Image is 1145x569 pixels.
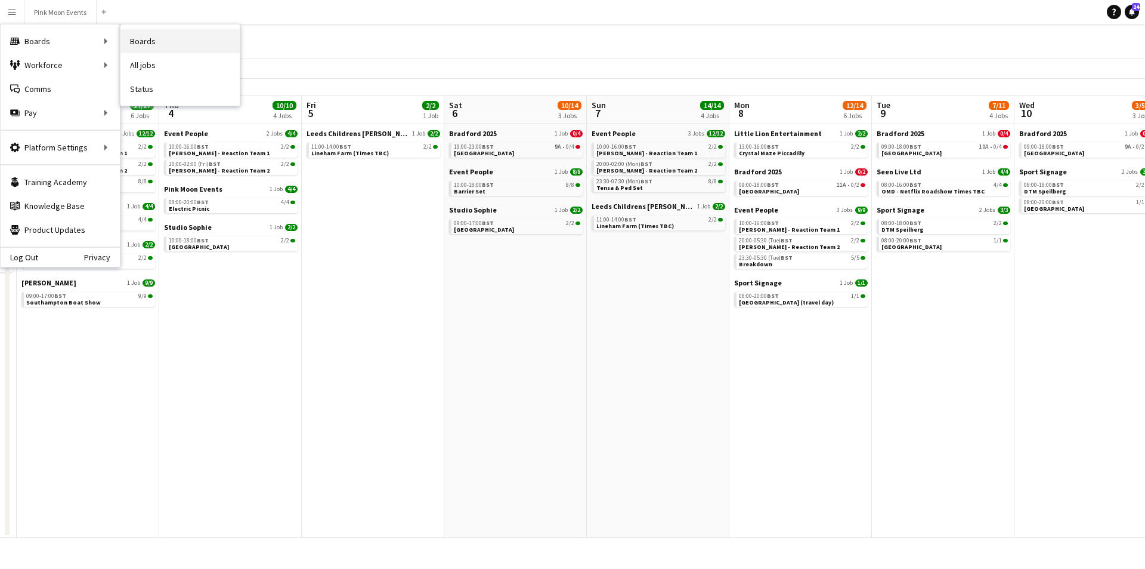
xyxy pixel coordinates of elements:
span: 2/2 [708,217,717,223]
span: Bradford 2025 [877,129,924,138]
span: 9A [1125,144,1131,150]
span: 2/2 [713,203,725,210]
span: 20:00-02:00 (Fri) [169,161,221,167]
a: 09:00-18:00BST11A•0/2[GEOGRAPHIC_DATA] [739,181,865,195]
span: 23:30-07:30 (Mon) [596,179,652,184]
span: BST [909,236,921,244]
div: Workforce [1,53,120,77]
div: Pink Moon Events1 Job4/408:00-20:00BST4/4Electric Picnic [164,184,298,223]
span: 09:00-18:00 [739,182,779,188]
span: 0/4 [575,145,580,149]
a: Studio Sophie1 Job2/2 [449,205,583,214]
span: 20:00-05:30 (Tue) [739,238,793,244]
span: 2/2 [851,220,859,226]
span: 5/5 [851,255,859,261]
div: Sport Signage2 Jobs3/308:00-18:00BST2/2DTM Speilberg08:00-20:00BST1/1[GEOGRAPHIC_DATA] [877,205,1010,254]
span: BST [767,143,779,150]
div: • [739,182,865,188]
a: 09:00-17:00BST9/9Southampton Boat Show [26,292,153,306]
a: 08:00-18:00BST2/2DTM Speilberg [881,219,1008,233]
a: Product Updates [1,218,120,242]
a: All jobs [120,53,240,77]
span: 2/2 [570,207,583,214]
span: DTM Speilberg [881,226,924,233]
div: 4 Jobs [701,111,723,120]
span: 9/9 [143,279,155,287]
span: 0/4 [994,144,1002,150]
span: 08:00-16:00 [881,182,921,188]
a: Bradford 20251 Job0/2 [734,167,868,176]
div: Bradford 20251 Job0/409:00-18:00BST10A•0/4[GEOGRAPHIC_DATA] [877,129,1010,167]
span: BST [1052,143,1064,150]
span: 8/8 [138,179,147,184]
span: BST [624,143,636,150]
span: BST [767,181,779,189]
div: Event People1 Job8/810:00-18:00BST8/8Barrier Set [449,167,583,205]
a: 20:00-02:00 (Mon)BST2/2[PERSON_NAME] - Reaction Team 2 [596,160,723,174]
span: 4/4 [143,203,155,210]
span: 4/4 [994,182,1002,188]
span: BST [909,181,921,189]
span: Oxenhope Railway Station [739,187,799,195]
a: Studio Sophie1 Job2/2 [164,223,298,232]
a: Event People3 Jobs12/12 [592,129,725,138]
span: 2/2 [138,161,147,167]
span: Bradford 2025 [1019,129,1067,138]
span: Event People [164,129,208,138]
a: Bradford 20251 Job0/4 [877,129,1010,138]
div: • [454,144,580,150]
span: 1 Job [982,168,995,176]
span: Little Lion Entertainment [734,129,822,138]
span: Leeds Childrens Charity Lineham [307,129,410,138]
a: 10:00-18:00BST8/8Barrier Set [454,181,580,195]
span: 2/2 [290,162,295,166]
a: Training Academy [1,170,120,194]
span: Sun [592,100,606,110]
span: 2/2 [285,224,298,231]
span: 3 Jobs [837,207,853,214]
span: 10:00-16:00 [739,220,779,226]
span: 2/2 [718,162,723,166]
span: BST [54,292,66,300]
span: 2/2 [290,145,295,149]
div: 6 Jobs [131,111,153,120]
span: 24 [1132,3,1140,11]
span: 0/4 [1003,145,1008,149]
span: BST [209,160,221,168]
span: 9/9 [138,293,147,299]
span: 8/8 [566,182,574,188]
span: 08:00-18:00 [881,220,921,226]
span: BST [482,181,494,189]
div: 1 Job [423,111,438,120]
span: OMD - Netflix Roadshow Times TBC [881,187,985,195]
span: 8 [732,106,750,120]
span: 2/2 [143,241,155,248]
span: Bradford 2025 [734,167,782,176]
span: 13:00-16:00 [739,144,779,150]
span: Studio Sophie [449,205,497,214]
span: Sport Signage [734,278,782,287]
a: Seen Live Ltd1 Job4/4 [877,167,1010,176]
a: 08:00-16:00BST4/4OMD - Netflix Roadshow Times TBC [881,181,1008,195]
div: 6 Jobs [843,111,866,120]
span: 4/4 [281,199,289,205]
span: 7/11 [989,101,1009,110]
span: 11A [837,182,846,188]
a: 11:00-14:00BST2/2Lineham Farm (Times TBC) [311,143,438,156]
span: 1 Job [127,279,140,287]
span: 1 Job [840,279,853,287]
span: 2/2 [422,101,439,110]
span: Pink Moon Events [164,184,222,193]
span: Wed [1019,100,1035,110]
a: Event People2 Jobs4/4 [164,129,298,138]
span: 2/2 [281,161,289,167]
span: 7 [590,106,606,120]
a: 09:00-18:00BST10A•0/4[GEOGRAPHIC_DATA] [881,143,1008,156]
a: Pink Moon Events1 Job4/4 [164,184,298,193]
div: Seen Live Ltd1 Job4/408:00-16:00BST4/4OMD - Netflix Roadshow Times TBC [877,167,1010,205]
span: 0/2 [1136,144,1144,150]
span: BST [1052,181,1064,189]
span: 09:00-17:00 [26,293,66,299]
span: 0/2 [851,182,859,188]
span: 10/10 [273,101,296,110]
